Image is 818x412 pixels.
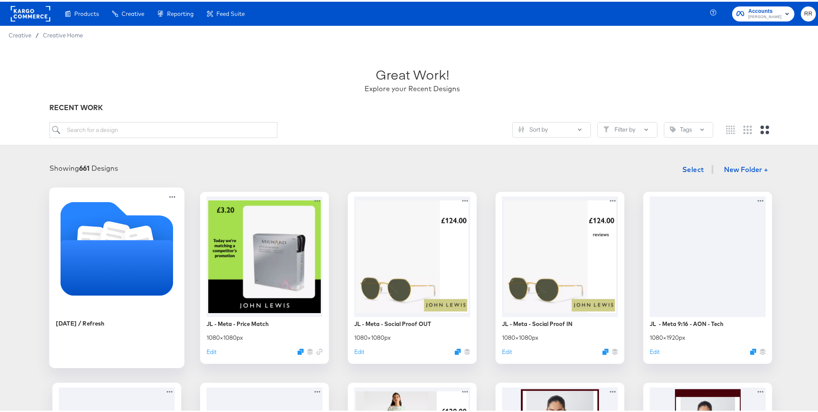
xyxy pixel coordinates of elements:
div: JL - Meta - Price Match1080×1080pxEditDuplicate [200,190,329,362]
svg: Folder [61,191,173,303]
strong: 661 [79,162,90,171]
div: Explore your Recent Designs [365,82,460,92]
div: 1080 × 1080 px [354,332,391,340]
button: Edit [650,346,660,354]
span: Creative [9,30,31,37]
button: Edit [502,346,512,354]
span: Accounts [748,5,782,14]
span: Reporting [167,9,194,15]
svg: Duplicate [750,347,756,353]
div: JL - Meta - Price Match [207,318,269,326]
div: JL - Meta 9:16 - AON - Tech [650,318,724,326]
svg: Duplicate [455,347,461,353]
span: RR [804,7,812,17]
button: TagTags [664,120,713,136]
div: 1080 × 1920 px [650,332,685,340]
div: RECENT WORK [49,101,775,111]
div: JL - Meta - Social Proof OUT1080×1080pxEditDuplicate [348,190,477,362]
button: RR [801,5,816,20]
button: New Folder + [717,160,775,177]
svg: Filter [603,125,609,131]
a: Creative Home [43,30,83,37]
button: Edit [354,346,364,354]
div: [DATE] / Refresh [56,317,104,326]
button: Edit [207,346,216,354]
input: Search for a design [49,120,278,136]
span: Creative [122,9,144,15]
div: [DATE] / Refresh [49,186,185,366]
div: JL - Meta - Social Proof IN1080×1080pxEditDuplicate [496,190,624,362]
div: 1080 × 1080 px [207,332,243,340]
div: JL - Meta - Social Proof IN [502,318,572,326]
svg: Duplicate [602,347,608,353]
svg: Tag [670,125,676,131]
span: Select [682,162,704,174]
svg: Small grid [726,124,735,132]
span: [PERSON_NAME] [748,12,782,19]
div: Great Work! [376,64,449,82]
button: Select [679,159,708,176]
div: JL - Meta 9:16 - AON - Tech1080×1920pxEditDuplicate [643,190,772,362]
span: Feed Suite [216,9,245,15]
div: JL - Meta - Social Proof OUT [354,318,431,326]
svg: Medium grid [743,124,752,132]
span: / [31,30,43,37]
span: Products [74,9,99,15]
div: 1080 × 1080 px [502,332,538,340]
svg: Sliders [518,125,524,131]
div: Showing Designs [49,162,118,172]
button: FilterFilter by [597,120,657,136]
svg: Duplicate [298,347,304,353]
button: Accounts[PERSON_NAME] [732,5,794,20]
svg: Large grid [760,124,769,132]
svg: Link [316,347,322,353]
button: SlidersSort by [512,120,591,136]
